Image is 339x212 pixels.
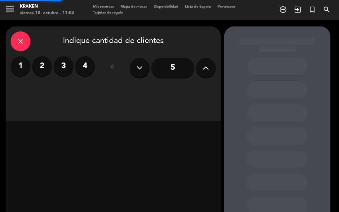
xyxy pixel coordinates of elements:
[32,56,52,76] label: 2
[17,37,24,45] i: close
[20,3,74,10] div: Kraken
[117,5,150,9] span: Mapa de mesas
[11,31,216,51] div: Indique cantidad de clientes
[279,6,287,14] i: add_circle_outline
[294,6,302,14] i: exit_to_app
[54,56,73,76] label: 3
[20,10,74,17] div: viernes 10. octubre - 11:04
[102,56,123,79] div: ó
[323,6,331,14] i: search
[11,56,30,76] label: 1
[75,56,95,76] label: 4
[90,5,117,9] span: Mis reservas
[5,4,15,16] button: menu
[90,11,126,15] span: Tarjetas de regalo
[308,6,316,14] i: turned_in_not
[150,5,182,9] span: Disponibilidad
[5,4,15,14] i: menu
[182,5,214,9] span: Lista de Espera
[214,5,239,9] span: Pre-acceso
